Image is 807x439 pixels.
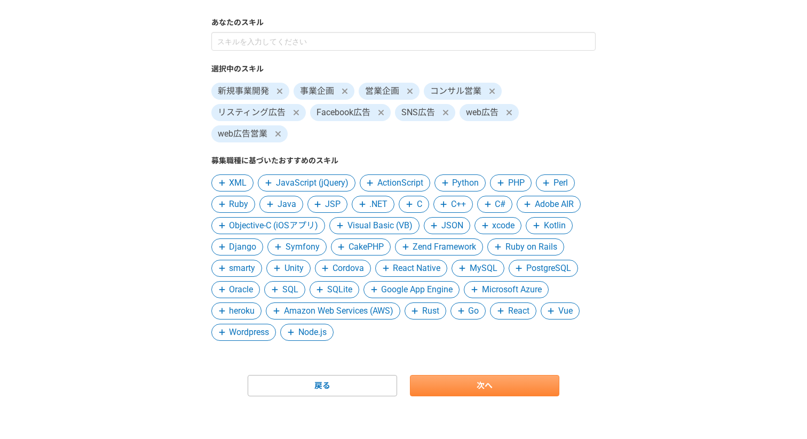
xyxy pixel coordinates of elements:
[218,127,267,140] span: web広告営業
[284,262,304,275] span: Unity
[333,262,364,275] span: Cordova
[393,262,440,275] span: React Native
[276,177,349,189] span: JavaScript (jQuery)
[211,32,596,51] input: スキルを入力してください
[410,375,559,396] a: 次へ
[278,198,296,211] span: Java
[553,177,568,189] span: Perl
[248,375,397,396] a: 戻る
[413,241,476,253] span: Zend Framework
[492,219,515,232] span: xcode
[218,85,269,98] span: 新規事業開発
[282,283,298,296] span: SQL
[377,177,423,189] span: ActionScript
[349,241,384,253] span: CakePHP
[286,241,320,253] span: Symfony
[495,198,505,211] span: C#
[229,177,247,189] span: XML
[211,155,596,166] label: 募集職種に基づいたおすすめのスキル
[365,85,399,98] span: 営業企画
[284,305,393,317] span: Amazon Web Services (AWS)
[508,177,525,189] span: PHP
[401,106,435,119] span: SNS広告
[505,241,557,253] span: Ruby on Rails
[298,326,327,339] span: Node.js
[544,219,566,232] span: Kotlin
[422,305,439,317] span: Rust
[369,198,387,211] span: .NET
[229,326,269,339] span: Wordpress
[417,198,422,211] span: C
[229,262,255,275] span: smarty
[211,17,596,28] label: あなたのスキル
[451,198,466,211] span: C++
[211,63,596,75] label: 選択中のスキル
[317,106,370,119] span: Facebook広告
[526,262,571,275] span: PostgreSQL
[218,106,286,119] span: リスティング広告
[347,219,413,232] span: Visual Basic (VB)
[229,198,248,211] span: Ruby
[229,283,253,296] span: Oracle
[535,198,574,211] span: Adobe AIR
[430,85,481,98] span: コンサル営業
[468,305,479,317] span: Go
[470,262,497,275] span: MySQL
[327,283,352,296] span: SQLite
[558,305,573,317] span: Vue
[325,198,341,211] span: JSP
[229,219,318,232] span: Objective-C (iOSアプリ)
[466,106,499,119] span: web広告
[300,85,334,98] span: 事業企画
[482,283,542,296] span: Microsoft Azure
[508,305,529,317] span: React
[229,241,256,253] span: Django
[381,283,453,296] span: Google App Engine
[441,219,463,232] span: JSON
[229,305,255,317] span: heroku
[452,177,479,189] span: Python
